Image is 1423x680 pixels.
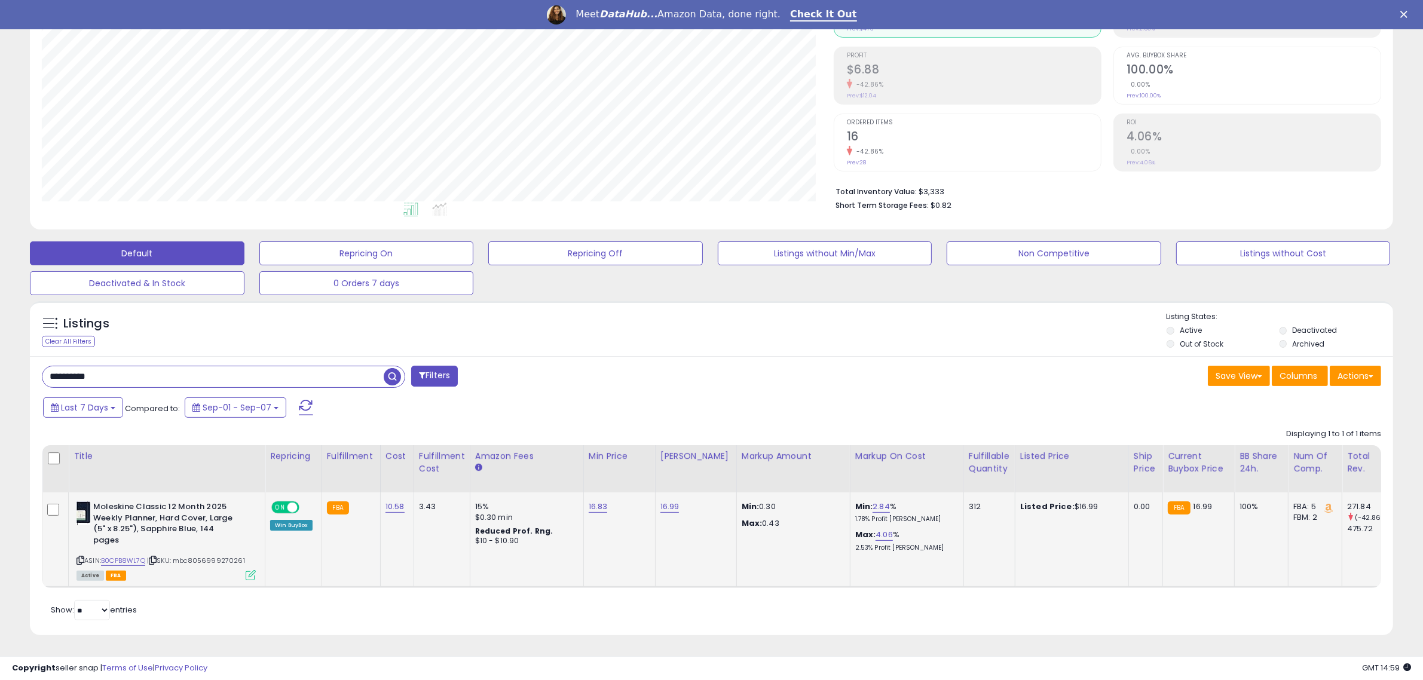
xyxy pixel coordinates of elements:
[1400,11,1412,18] div: Close
[660,501,680,513] a: 16.99
[270,520,313,531] div: Win BuyBox
[385,450,409,462] div: Cost
[947,241,1161,265] button: Non Competitive
[76,501,256,579] div: ASIN:
[327,501,349,514] small: FBA
[1355,513,1389,522] small: (-42.86%)
[790,8,857,22] a: Check It Out
[42,336,95,347] div: Clear All Filters
[576,8,781,20] div: Meet Amazon Data, done right.
[12,662,56,673] strong: Copyright
[385,501,405,513] a: 10.58
[1347,450,1391,475] div: Total Rev.
[125,403,180,414] span: Compared to:
[931,200,951,211] span: $0.82
[742,450,845,462] div: Markup Amount
[93,501,238,549] b: Moleskine Classic 12 Month 2025 Weekly Planner, Hard Cover, Large (5" x 8.25"), Sapphire Blue, 14...
[1194,501,1213,512] span: 16.99
[74,450,260,462] div: Title
[298,503,317,513] span: OFF
[1280,370,1317,382] span: Columns
[855,450,959,462] div: Markup on Cost
[855,515,954,523] p: 1.78% Profit [PERSON_NAME]
[1293,501,1333,512] div: FBA: 5
[106,571,126,581] span: FBA
[1208,366,1270,386] button: Save View
[836,200,929,210] b: Short Term Storage Fees:
[1127,120,1381,126] span: ROI
[147,556,245,565] span: | SKU: mbc8056999270261
[1020,501,1119,512] div: $16.99
[1134,501,1153,512] div: 0.00
[475,501,574,512] div: 15%
[1127,130,1381,146] h2: 4.06%
[1167,311,1393,323] p: Listing States:
[30,241,244,265] button: Default
[101,556,145,566] a: B0CPB8WL7Q
[63,316,109,332] h5: Listings
[873,501,890,513] a: 2.84
[1330,366,1381,386] button: Actions
[1127,92,1161,99] small: Prev: 100.00%
[589,450,650,462] div: Min Price
[1180,325,1202,335] label: Active
[1293,512,1333,523] div: FBM: 2
[847,63,1101,79] h2: $6.88
[259,241,474,265] button: Repricing On
[76,501,90,525] img: 31+WbbbVVGL._SL40_.jpg
[1286,428,1381,440] div: Displaying 1 to 1 of 1 items
[1127,63,1381,79] h2: 100.00%
[1240,501,1279,512] div: 100%
[836,186,917,197] b: Total Inventory Value:
[847,120,1101,126] span: Ordered Items
[855,501,954,523] div: %
[1293,339,1325,349] label: Archived
[1134,450,1158,475] div: Ship Price
[419,501,461,512] div: 3.43
[850,445,963,492] th: The percentage added to the cost of goods (COGS) that forms the calculator for Min & Max prices.
[1020,450,1124,462] div: Listed Price
[660,450,732,462] div: [PERSON_NAME]
[836,183,1372,198] li: $3,333
[742,517,763,529] strong: Max:
[1347,501,1396,512] div: 271.84
[475,462,482,473] small: Amazon Fees.
[51,604,137,615] span: Show: entries
[1180,339,1223,349] label: Out of Stock
[1127,159,1155,166] small: Prev: 4.06%
[1240,450,1283,475] div: BB Share 24h.
[1127,80,1150,89] small: 0.00%
[969,450,1010,475] div: Fulfillable Quantity
[475,536,574,546] div: $10 - $10.90
[1176,241,1391,265] button: Listings without Cost
[1272,366,1328,386] button: Columns
[1127,53,1381,59] span: Avg. Buybox Share
[589,501,608,513] a: 16.83
[855,529,954,552] div: %
[273,503,287,513] span: ON
[847,159,866,166] small: Prev: 28
[43,397,123,418] button: Last 7 Days
[1362,662,1411,673] span: 2025-09-15 14:59 GMT
[30,271,244,295] button: Deactivated & In Stock
[203,402,271,413] span: Sep-01 - Sep-07
[855,544,954,552] p: 2.53% Profit [PERSON_NAME]
[76,571,104,581] span: All listings currently available for purchase on Amazon
[852,80,884,89] small: -42.86%
[259,271,474,295] button: 0 Orders 7 days
[155,662,207,673] a: Privacy Policy
[102,662,153,673] a: Terms of Use
[327,450,375,462] div: Fulfillment
[847,130,1101,146] h2: 16
[61,402,108,413] span: Last 7 Days
[419,450,465,475] div: Fulfillment Cost
[847,92,876,99] small: Prev: $12.04
[855,501,873,512] b: Min:
[847,53,1101,59] span: Profit
[718,241,932,265] button: Listings without Min/Max
[599,8,657,20] i: DataHub...
[411,366,458,387] button: Filters
[475,512,574,523] div: $0.30 min
[1347,523,1396,534] div: 475.72
[1293,325,1338,335] label: Deactivated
